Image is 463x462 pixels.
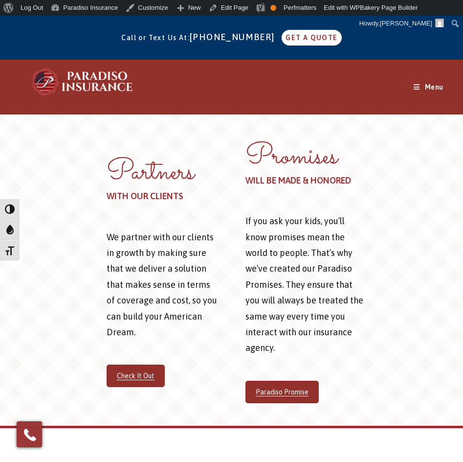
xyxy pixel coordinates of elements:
a: Paradiso Promise [245,381,319,403]
strong: WILL BE MADE & HONORED [245,175,351,185]
a: [PHONE_NUMBER] [190,32,280,42]
span: [PERSON_NAME] [380,20,432,27]
img: Paradiso Insurance [29,67,137,96]
p: We partner with our clients in growth by making sure that we deliver a solution that makes sense ... [107,230,218,341]
a: Mobile Menu [414,83,443,91]
img: Phone icon [22,427,38,442]
span: Menu [422,83,443,91]
h2: Promises [245,147,364,188]
a: GET A QUOTE [282,30,341,46]
a: Check It Out [107,365,165,387]
h2: Partners [107,162,218,204]
span: Call or Text Us At: [121,34,190,42]
p: If you ask your kids, you’ll know promises mean the world to people. That’s why we’ve created our... [245,213,364,356]
a: Howdy, [356,16,448,31]
strong: WITH OUR CLIENTS [107,191,183,201]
